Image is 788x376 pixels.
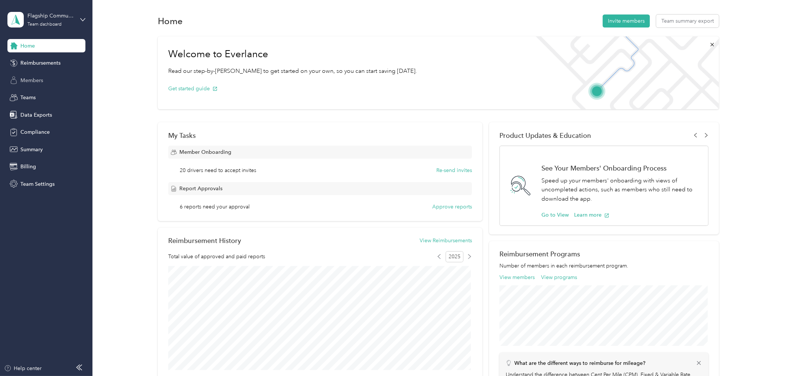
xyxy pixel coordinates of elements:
[499,250,709,258] h2: Reimbursement Programs
[168,253,265,260] span: Total value of approved and paid reports
[180,203,250,211] span: 6 reports need your approval
[446,251,463,262] span: 2025
[514,359,645,367] p: What are the different ways to reimburse for mileage?
[746,334,788,376] iframe: To enrich screen reader interactions, please activate Accessibility in Grammarly extension settings
[603,14,650,27] button: Invite members
[20,111,52,119] span: Data Exports
[179,185,222,192] span: Report Approvals
[27,22,62,27] div: Team dashboard
[20,146,43,153] span: Summary
[436,166,472,174] button: Re-send invites
[432,203,472,211] button: Approve reports
[541,176,701,204] p: Speed up your members' onboarding with views of uncompleted actions, such as members who still ne...
[499,262,709,270] p: Number of members in each reimbursement program.
[180,166,257,174] span: 20 drivers need to accept invites
[168,48,417,60] h1: Welcome to Everlance
[541,211,569,219] button: Go to View
[158,17,183,25] h1: Home
[656,14,719,27] button: Team summary export
[20,77,43,84] span: Members
[20,42,35,50] span: Home
[528,36,719,109] img: Welcome to everlance
[20,94,36,101] span: Teams
[168,85,218,93] button: Get started guide
[574,211,609,219] button: Learn more
[168,237,241,244] h2: Reimbursement History
[499,132,591,139] span: Product Updates & Education
[499,273,535,281] button: View members
[541,164,701,172] h1: See Your Members' Onboarding Process
[541,273,577,281] button: View programs
[20,180,55,188] span: Team Settings
[168,67,417,76] p: Read our step-by-[PERSON_NAME] to get started on your own, so you can start saving [DATE].
[20,59,61,67] span: Reimbursements
[20,163,36,171] span: Billing
[420,237,472,244] button: View Reimbursements
[27,12,74,20] div: Flagship Communities
[4,364,42,372] button: Help center
[20,128,50,136] span: Compliance
[179,148,231,156] span: Member Onboarding
[168,132,472,139] div: My Tasks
